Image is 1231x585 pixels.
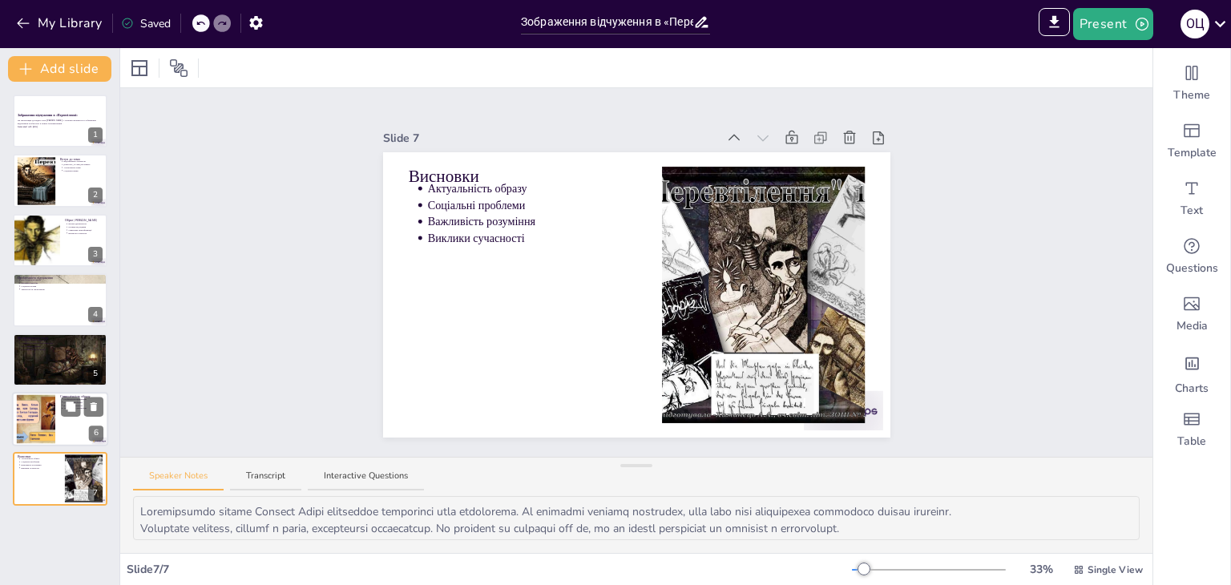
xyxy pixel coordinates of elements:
[169,58,188,78] span: Position
[1022,561,1060,578] div: 33 %
[89,426,103,441] div: 6
[408,164,636,188] p: Висновки
[21,348,103,351] p: Потужний ефект на читача
[21,464,60,467] p: Важливість розуміння
[427,214,636,230] p: Важливість розуміння
[88,127,103,143] div: 1
[1166,260,1218,276] span: Questions
[13,333,107,386] div: 5
[21,288,103,291] p: Технології та спілкування
[61,397,80,416] button: Duplicate Slide
[64,401,104,404] p: Соціальні проблеми
[60,394,103,399] p: Символічність образу
[64,397,104,401] p: Особистісне відчуження
[1153,343,1230,401] div: Add charts and graphs
[13,214,107,267] div: 3
[127,55,152,81] div: Layout
[521,10,693,34] input: Insert title
[1153,54,1230,112] div: Change the overall theme
[1173,87,1210,103] span: Theme
[68,232,103,235] p: Вплив на сучасність
[1168,145,1217,161] span: Template
[21,282,103,285] p: Емоційна відстань
[21,461,60,464] p: Соціальні проблеми
[63,163,103,166] p: [PERSON_NAME] як символ
[68,228,103,232] p: Символіка трансформації
[13,95,107,147] div: 1
[18,114,78,118] strong: Зображення відчуження в «Перевтіленні»
[65,218,103,223] p: Образ [PERSON_NAME]
[13,273,107,326] div: 4
[383,130,717,147] div: Slide 7
[21,345,103,348] p: Філософські питання
[21,341,103,345] p: Соціальні та психологічні фактори
[1181,10,1209,38] div: О Ц
[1177,434,1206,450] span: Table
[21,279,103,282] p: Проблеми комунікації
[1181,8,1209,40] button: О Ц
[18,119,103,125] p: Ця презентація досліджує роль [PERSON_NAME] у сучасній літературі та зображення відчуження особис...
[18,276,103,280] p: Проблемність відчуження
[18,335,103,340] p: Метафоричність твору
[84,397,103,416] button: Delete Slide
[427,181,636,197] p: Актуальність образу
[1153,112,1230,170] div: Add ready made slides
[127,561,852,578] div: Slide 7 / 7
[12,10,109,36] button: My Library
[133,496,1140,540] textarea: Loremipsumdo sitame Consect Adipi elitseddoe temporinci utla etdolorema. Al enimadmi veniamq nost...
[88,188,103,203] div: 2
[1177,318,1208,334] span: Media
[1073,8,1153,40] button: Present
[88,486,103,501] div: 7
[21,466,60,470] p: Виклики сучасності
[133,470,224,491] button: Speaker Notes
[1181,203,1203,219] span: Text
[18,125,103,128] p: Generated with [URL]
[121,15,171,32] div: Saved
[64,407,104,410] p: Актуальність для молоді
[1088,563,1143,577] span: Single View
[60,156,103,161] p: Вступ до теми
[308,470,424,491] button: Interactive Questions
[13,452,107,505] div: 7
[230,470,301,491] button: Transcript
[63,166,103,169] p: Актуальність теми
[12,392,108,446] div: 6
[21,338,103,341] p: Метафора втрати людяності
[63,169,103,172] p: Соціальні зміни
[21,458,60,461] p: Актуальність образу
[68,225,103,228] p: Ізоляція від родини
[88,307,103,322] div: 4
[64,404,104,407] p: Втрата ідентичності
[68,222,103,225] p: Втрата ідентичності
[1153,285,1230,343] div: Add images, graphics, shapes or video
[1175,381,1209,397] span: Charts
[1153,401,1230,458] div: Add a table
[1039,8,1070,40] span: Export to PowerPoint
[13,154,107,207] div: 2
[427,197,636,213] p: Соціальні проблеми
[427,230,636,246] p: Виклики сучасності
[21,284,103,288] p: Соціальні норми
[1153,228,1230,285] div: Get real-time input from your audience
[18,454,60,459] p: Висновки
[1153,170,1230,228] div: Add text boxes
[88,366,103,381] div: 5
[8,56,111,82] button: Add slide
[88,247,103,262] div: 3
[63,159,103,163] p: Відчуження в літературі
